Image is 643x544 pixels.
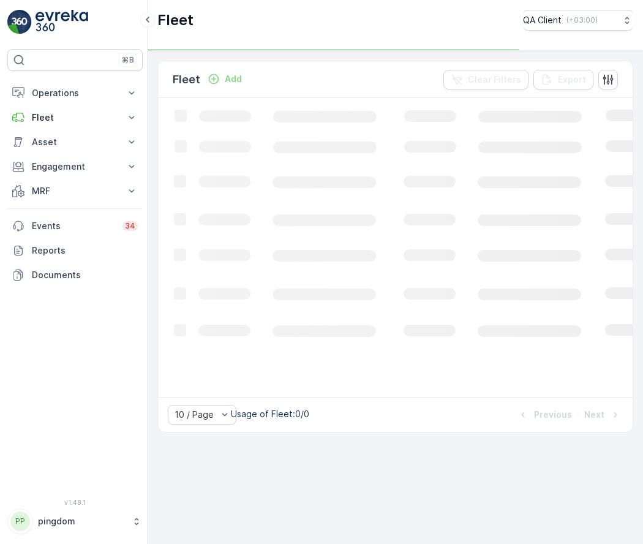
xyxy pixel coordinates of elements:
[7,81,143,105] button: Operations
[203,72,247,86] button: Add
[173,71,200,88] p: Fleet
[157,10,194,30] p: Fleet
[533,70,593,89] button: Export
[583,407,623,422] button: Next
[10,512,30,531] div: PP
[36,10,88,34] img: logo_light-DOdMpM7g.png
[122,55,134,65] p: ⌘B
[38,515,126,527] p: pingdom
[584,409,604,421] p: Next
[32,111,118,124] p: Fleet
[468,74,521,86] p: Clear Filters
[7,179,143,203] button: MRF
[7,130,143,154] button: Asset
[32,220,115,232] p: Events
[125,221,135,231] p: 34
[516,407,573,422] button: Previous
[7,263,143,287] a: Documents
[7,105,143,130] button: Fleet
[32,136,118,148] p: Asset
[7,214,143,238] a: Events34
[7,508,143,534] button: PPpingdom
[32,87,118,99] p: Operations
[32,185,118,197] p: MRF
[225,73,242,85] p: Add
[443,70,528,89] button: Clear Filters
[7,499,143,506] span: v 1.48.1
[523,14,562,26] p: QA Client
[7,154,143,179] button: Engagement
[7,10,32,34] img: logo
[32,244,138,257] p: Reports
[558,74,586,86] p: Export
[566,15,598,25] p: ( +03:00 )
[7,238,143,263] a: Reports
[231,408,309,420] p: Usage of Fleet : 0/0
[534,409,572,421] p: Previous
[32,161,118,173] p: Engagement
[523,10,633,31] button: QA Client(+03:00)
[32,269,138,281] p: Documents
